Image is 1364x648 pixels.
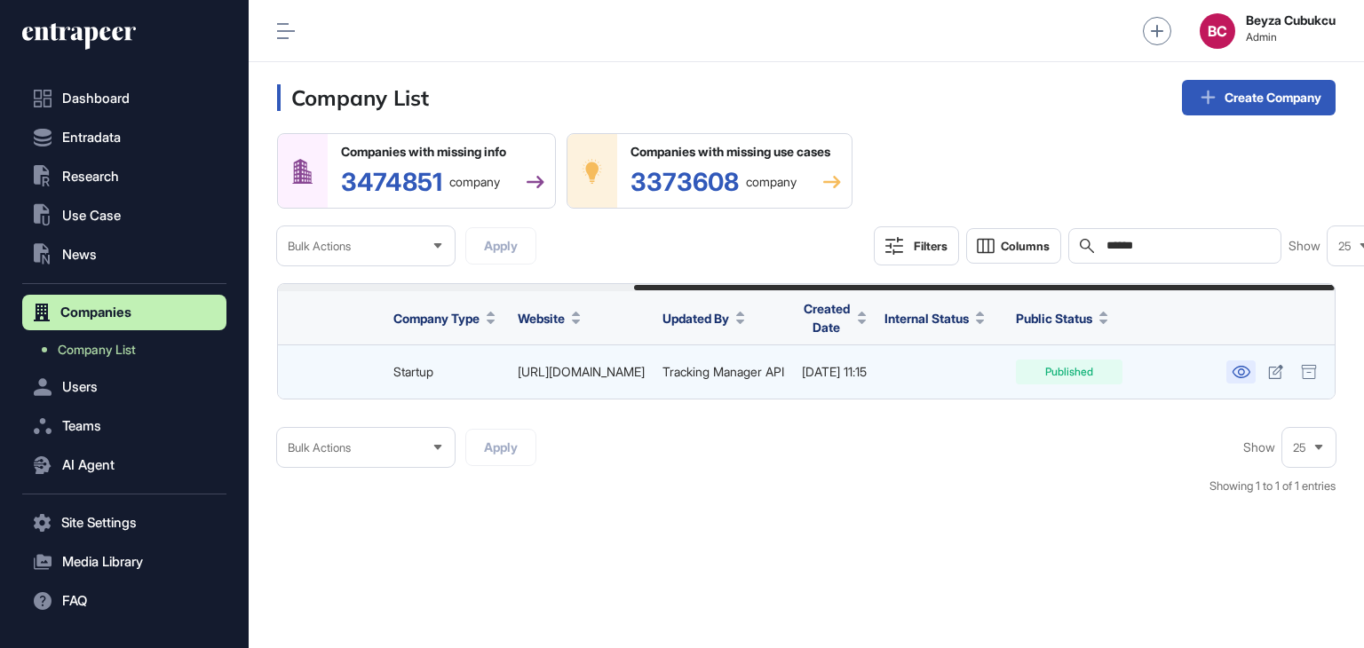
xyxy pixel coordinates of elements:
strong: Beyza Cubukcu [1246,13,1336,28]
span: Companies [60,305,131,320]
h3: Company List [277,84,429,111]
button: AI Agent [22,447,226,483]
div: Startup [393,365,500,379]
button: Use Case [22,198,226,233]
button: Created Date [802,299,867,336]
div: 3474851 [341,170,500,194]
span: company [449,176,500,188]
span: 25 [1293,441,1306,454]
button: Updated By [662,309,745,328]
span: Teams [62,419,101,433]
span: Internal Status [884,309,969,328]
a: Dashboard [22,81,226,116]
span: Company Type [393,309,480,328]
span: Use Case [62,209,121,223]
span: company [746,176,797,188]
button: Website [518,309,581,328]
button: Teams [22,408,226,444]
button: Research [22,159,226,194]
button: Media Library [22,544,226,580]
a: Tracking Manager API [662,364,784,379]
button: News [22,237,226,273]
div: Published [1016,360,1122,384]
span: Show [1243,440,1275,454]
div: Companies with missing use cases [630,145,841,159]
span: AI Agent [62,458,115,472]
span: Created Date [802,299,851,336]
span: Show [1289,239,1320,253]
span: Research [62,170,119,184]
span: Website [518,309,565,328]
button: Public Status [1016,309,1108,328]
a: [URL][DOMAIN_NAME] [518,364,645,379]
button: Internal Status [884,309,985,328]
button: BC [1200,13,1235,49]
span: Company List [58,343,136,357]
button: Company Type [393,309,496,328]
span: Columns [1001,240,1050,253]
a: Create Company [1182,80,1336,115]
div: Companies with missing info [341,145,544,159]
span: Site Settings [61,516,137,530]
button: Filters [874,226,959,265]
button: FAQ [22,583,226,619]
div: Filters [914,239,948,253]
span: Users [62,380,98,394]
button: Entradata [22,120,226,155]
div: [DATE] 11:15 [802,365,867,379]
a: Company List [31,334,226,366]
span: Bulk Actions [288,240,351,253]
button: Site Settings [22,505,226,541]
span: Media Library [62,555,143,569]
span: Bulk Actions [288,441,351,454]
div: 3373608 [630,170,797,194]
span: Updated By [662,309,729,328]
span: Entradata [62,130,121,145]
span: 25 [1338,240,1352,253]
span: News [62,248,97,262]
span: FAQ [62,594,87,608]
span: Admin [1246,31,1336,43]
div: Showing 1 to 1 of 1 entries [1209,478,1336,495]
span: Public Status [1016,309,1092,328]
button: Companies [22,295,226,330]
button: Users [22,369,226,405]
span: Dashboard [62,91,130,106]
button: Columns [966,228,1061,264]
